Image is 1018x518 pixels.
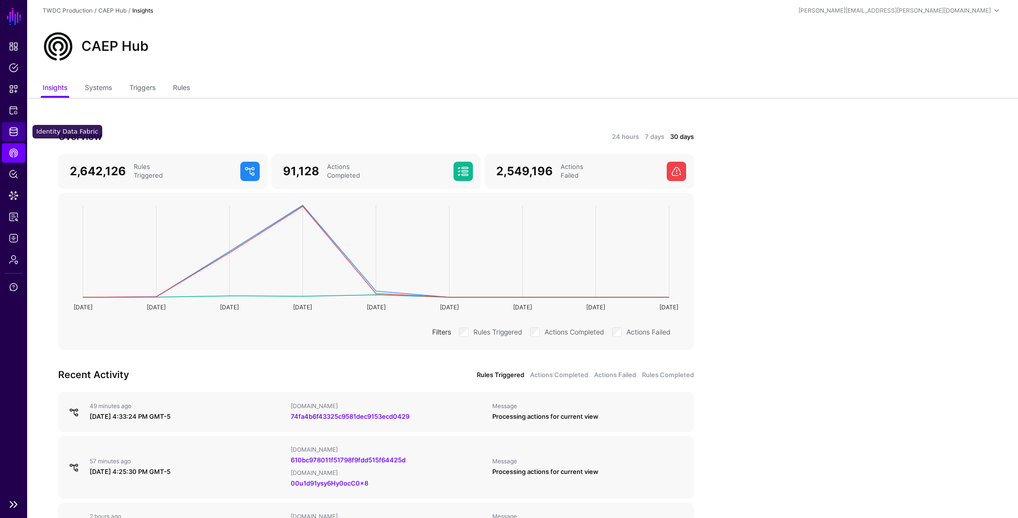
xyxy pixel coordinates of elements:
strong: Insights [132,7,153,14]
a: 74fa4b6f43325c9581dec9153ecd0429 [291,412,409,420]
span: Access Reporting [9,212,18,222]
span: Dashboard [9,42,18,51]
span: 2,549,196 [496,164,553,178]
a: Admin [2,250,25,269]
a: Protected Systems [2,101,25,120]
a: Rules Completed [642,370,694,380]
div: [DOMAIN_NAME] [291,469,484,477]
div: Processing actions for current view [492,412,686,422]
span: Admin [9,255,18,264]
div: [DOMAIN_NAME] [291,402,484,410]
div: [DATE] 4:25:30 PM GMT-5 [90,467,283,477]
div: Actions Completed [323,163,450,180]
span: Snippets [9,84,18,94]
a: 24 hours [612,132,639,142]
div: Filters [428,327,455,337]
label: Rules Triggered [473,325,522,337]
span: Data Lens [9,191,18,200]
a: Identity Data Fabric [2,122,25,141]
h3: Recent Activity [58,367,370,382]
div: Processing actions for current view [492,467,686,477]
span: 2,642,126 [70,164,126,178]
a: Actions Failed [594,370,636,380]
span: Logs [9,233,18,243]
a: Access Reporting [2,207,25,227]
a: CAEP Hub [2,143,25,163]
text: [DATE] [147,304,166,311]
a: Logs [2,229,25,248]
text: [DATE] [440,304,459,311]
div: 57 minutes ago [90,457,283,465]
a: Dashboard [2,37,25,56]
span: Protected Systems [9,106,18,115]
div: / [93,6,98,15]
a: 30 days [670,132,694,142]
span: 91,128 [283,164,319,178]
a: Data Lens [2,186,25,205]
div: [PERSON_NAME][EMAIL_ADDRESS][PERSON_NAME][DOMAIN_NAME] [799,6,991,15]
a: Policies [2,58,25,77]
div: Message [492,402,686,410]
a: Rules Triggered [477,370,524,380]
a: TWDC Production [43,7,93,14]
text: [DATE] [220,304,239,311]
text: [DATE] [74,304,93,311]
span: Policies [9,63,18,73]
h2: CAEP Hub [81,38,149,55]
div: [DOMAIN_NAME] [291,446,484,454]
div: Identity Data Fabric [32,125,102,138]
div: / [126,6,132,15]
text: [DATE] [659,304,678,311]
h3: Overview [58,129,370,144]
text: [DATE] [513,304,532,311]
a: 7 days [645,132,664,142]
div: Actions Failed [557,163,663,180]
div: 49 minutes ago [90,402,283,410]
a: Actions Completed [530,370,588,380]
span: CAEP Hub [9,148,18,158]
a: Policy Lens [2,165,25,184]
text: [DATE] [293,304,312,311]
a: Rules [173,79,190,98]
div: [DATE] 4:33:24 PM GMT-5 [90,412,283,422]
div: Rules Triggered [130,163,236,180]
label: Actions Completed [545,325,604,337]
a: Insights [43,79,67,98]
span: Policy Lens [9,169,18,179]
a: Triggers [129,79,156,98]
a: SGNL [6,6,22,27]
text: [DATE] [367,304,386,311]
label: Actions Failed [626,325,671,337]
a: 00u1d91ysy6Hy0ocC0x8 [291,479,368,487]
a: 610bc978011f51798f9fdd515f64425d [291,456,406,464]
div: Message [492,457,686,465]
span: Identity Data Fabric [9,127,18,137]
span: Support [9,282,18,292]
text: [DATE] [586,304,605,311]
a: Systems [85,79,112,98]
a: CAEP Hub [98,7,126,14]
a: Snippets [2,79,25,99]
